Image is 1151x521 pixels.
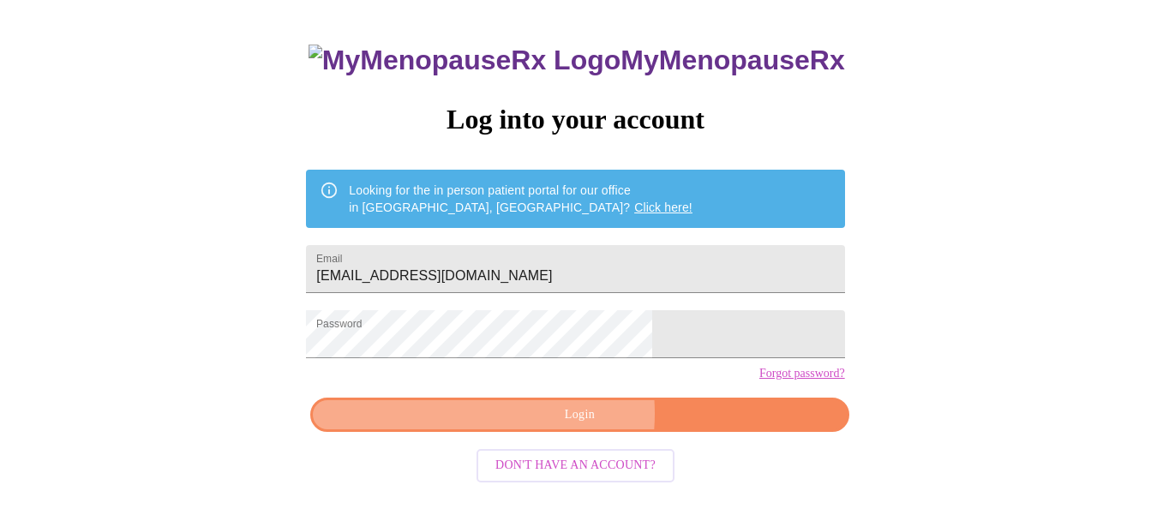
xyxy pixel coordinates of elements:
h3: Log into your account [306,104,844,135]
img: MyMenopauseRx Logo [309,45,620,76]
h3: MyMenopauseRx [309,45,845,76]
span: Login [330,404,829,426]
div: Looking for the in person patient portal for our office in [GEOGRAPHIC_DATA], [GEOGRAPHIC_DATA]? [349,175,692,223]
a: Forgot password? [759,367,845,380]
button: Don't have an account? [477,449,674,482]
span: Don't have an account? [495,455,656,476]
button: Login [310,398,848,433]
a: Click here! [634,201,692,214]
a: Don't have an account? [472,457,679,471]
